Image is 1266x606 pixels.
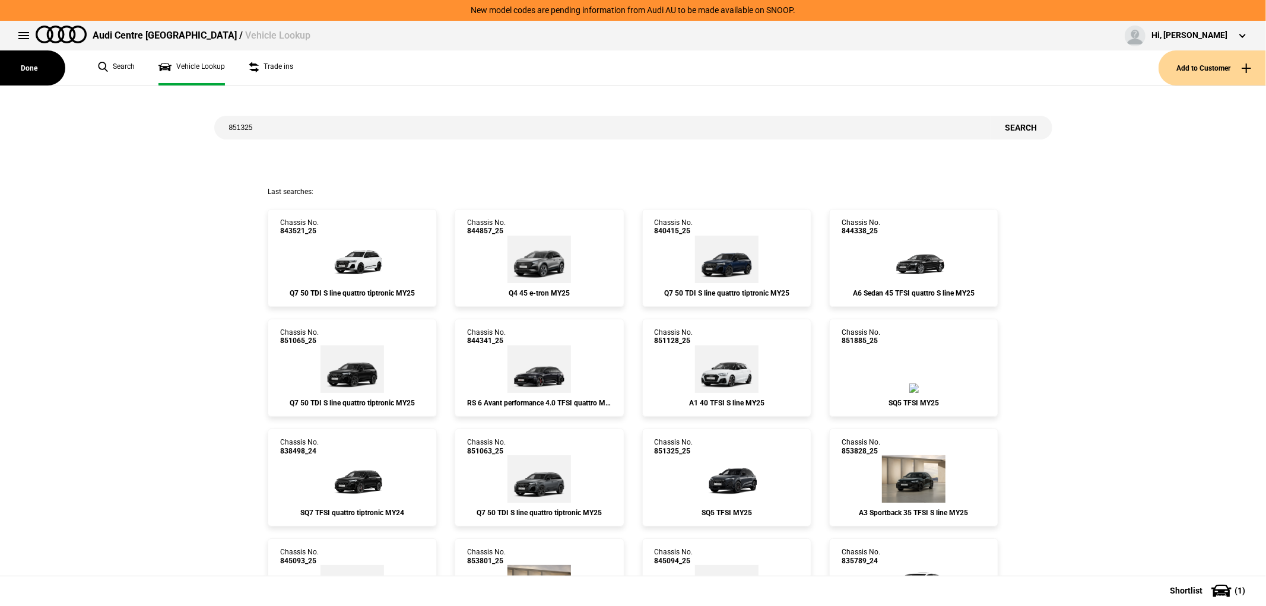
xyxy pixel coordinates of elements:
[321,345,384,393] img: Audi_4MQCN2_25_EI_0E0E_PAH_WA7_WC7_N0Q_54K_(Nadin:_54K_C95_N0Q_PAH_WA7_WC7)_ext.png
[842,328,880,345] div: Chassis No.
[467,438,506,455] div: Chassis No.
[245,30,310,41] span: Vehicle Lookup
[882,455,945,503] img: Audi_8YFCYG_25_EI_0E0E_3FB_WXC_4E6_WXC-1_PWL_U35_(Nadin:_3FB_4E6_C56_PWL_U35_WXC)_ext.png
[280,399,424,407] div: Q7 50 TDI S line quattro tiptronic MY25
[280,438,319,455] div: Chassis No.
[280,548,319,565] div: Chassis No.
[280,328,319,345] div: Chassis No.
[991,116,1052,139] button: Search
[467,399,611,407] div: RS 6 Avant performance 4.0 TFSI quattro MY25
[1151,30,1227,42] div: Hi, [PERSON_NAME]
[655,218,693,236] div: Chassis No.
[842,289,986,297] div: A6 Sedan 45 TFSI quattro S line MY25
[467,337,506,345] span: 844341_25
[655,328,693,345] div: Chassis No.
[467,447,506,455] span: 851063_25
[98,50,135,85] a: Search
[842,227,880,235] span: 844338_25
[507,236,571,283] img: Audi_F4BA53_25_AO_2L2L_3FU_4ZD_WA7_WA2_3S2_FB5_PY5_PYY_55K_QQ9_(Nadin:_3FU_3S2_4ZD_55K_6FJ_C18_FB...
[93,29,310,42] div: Audi Centre [GEOGRAPHIC_DATA] /
[1152,576,1266,605] button: Shortlist(1)
[280,227,319,235] span: 843521_25
[467,289,611,297] div: Q4 45 e-tron MY25
[316,455,388,503] img: Audi_4MQSW1_24_EI_0E0E_4ZP_1D1_PAH_6FJ_(Nadin:_1D1_4ZP_6FJ_C87_PAH_S2D_YJZ)_ext.png
[158,50,225,85] a: Vehicle Lookup
[655,337,693,345] span: 851128_25
[36,26,87,43] img: audi.png
[268,188,313,196] span: Last searches:
[507,345,571,393] img: Audi_4A5RRA_25_UB_R5R5_WC7_4ZP_5MK_6FA_(Nadin:_4ZP_5MK_6FA_C78_WC7)_ext.png
[467,227,506,235] span: 844857_25
[842,337,880,345] span: 851885_25
[467,218,506,236] div: Chassis No.
[280,289,424,297] div: Q7 50 TDI S line quattro tiptronic MY25
[280,218,319,236] div: Chassis No.
[467,557,506,565] span: 853801_25
[842,218,880,236] div: Chassis No.
[655,557,693,565] span: 845094_25
[842,447,880,455] span: 853828_25
[842,399,986,407] div: SQ5 TFSI MY25
[909,383,919,393] img: Audi_GUBS5Y_25S_GX_6Y6Y_PAH_5MK_WA2_6FJ_PYH_PWO_53D_(Nadin:_53D_5MK_6FJ_C56_PAH_PWO_PYH_WA2)_ext.png
[249,50,293,85] a: Trade ins
[316,236,388,283] img: Audi_4MQCN2_25_EI_2Y2Y_PAH_F71_6FJ_(Nadin:_6FJ_C90_F71_PAH)_ext.png
[842,548,880,565] div: Chassis No.
[280,337,319,345] span: 851065_25
[467,509,611,517] div: Q7 50 TDI S line quattro tiptronic MY25
[655,548,693,565] div: Chassis No.
[1170,586,1202,595] span: Shortlist
[507,455,571,503] img: Audi_4MQCN2_25_EI_6Y6Y_PAH_WC7_54K_(Nadin:_54K_C95_PAH_WC7)_ext.png
[280,557,319,565] span: 845093_25
[280,447,319,455] span: 838498_24
[214,116,991,139] input: Enter vehicle chassis number or other identifier.
[842,509,986,517] div: A3 Sportback 35 TFSI S line MY25
[842,557,880,565] span: 835789_24
[691,455,762,503] img: Audi_GUBS5Y_25S_GX_N7N7_PAH_5MK_WA2_6FJ_53A_PYH_PWO_Y4T_(Nadin:_53A_5MK_6FJ_C56_PAH_PWO_PYH_WA2_Y...
[1235,586,1245,595] span: ( 1 )
[878,236,950,283] img: Audi_4A2C7Y_25_MZ_0E0E_WA2_PXC_N2R_5TG_WQS_F57_(Nadin:_5TG_C77_F57_N2R_PXC_WA2_WQS)_ext.png
[695,345,759,393] img: Audi_GBACFG_25_ZV_2Y0E_4ZD_6H4_CV1_6FB_(Nadin:_4ZD_6FB_6H4_C43_CV1)_ext.png
[695,236,759,283] img: Audi_4MQCN2_25_EI_D6D6_WC7_PAH_54K_(Nadin:_54K_C88_PAH_SC4_WC7)_ext.png
[655,289,799,297] div: Q7 50 TDI S line quattro tiptronic MY25
[655,447,693,455] span: 851325_25
[280,509,424,517] div: SQ7 TFSI quattro tiptronic MY24
[655,438,693,455] div: Chassis No.
[842,438,880,455] div: Chassis No.
[467,328,506,345] div: Chassis No.
[1159,50,1266,85] button: Add to Customer
[467,548,506,565] div: Chassis No.
[655,399,799,407] div: A1 40 TFSI S line MY25
[655,509,799,517] div: SQ5 TFSI MY25
[655,227,693,235] span: 840415_25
